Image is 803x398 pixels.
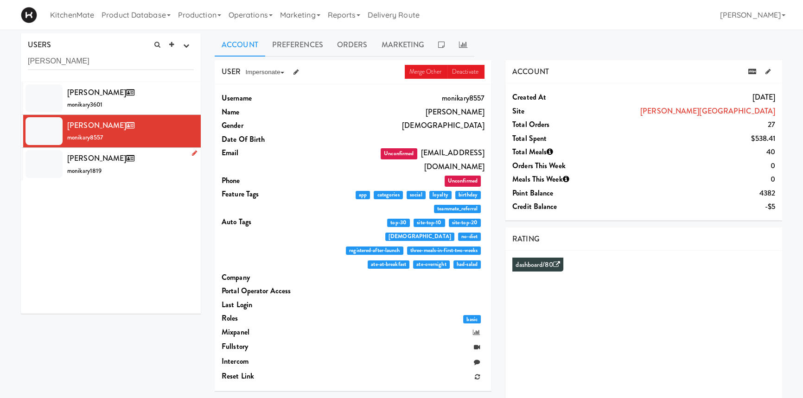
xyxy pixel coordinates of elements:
dt: Meals This Week [512,172,618,186]
span: registered-after-launch [346,246,403,255]
span: three-meals-in-first-two-weeks [407,246,481,255]
dd: 4382 [618,186,775,200]
dd: monikary8557 [327,91,484,105]
input: Search user [28,53,194,70]
span: ate-overnight [413,260,450,269]
dd: $538.41 [618,132,775,145]
span: monikary3601 [67,100,102,109]
span: basic [463,315,481,323]
dt: Portal Operator Access [222,284,327,298]
dt: Created at [512,90,618,104]
span: ate-at-breakfast [368,260,409,269]
dt: Feature Tags [222,187,327,201]
span: site-top-20 [449,219,481,227]
dd: -$5 [618,200,775,214]
span: categories [374,191,402,199]
dd: [DEMOGRAPHIC_DATA] [327,119,484,133]
dt: Username [222,91,327,105]
a: Orders [330,33,375,57]
a: Marketing [374,33,431,57]
dt: Total Meals [512,145,618,159]
li: [PERSON_NAME]monikary8557 [21,115,201,148]
span: teammate_referral [434,205,481,213]
dt: Last login [222,298,327,312]
li: [PERSON_NAME]monikary3601 [21,82,201,115]
span: app [356,191,370,199]
dd: [PERSON_NAME] [327,105,484,119]
dt: Auto Tags [222,215,327,229]
dt: Email [222,146,327,160]
dd: [EMAIL_ADDRESS][DOMAIN_NAME] [327,146,484,173]
span: monikary8557 [67,133,103,142]
a: dashboard/80 [516,260,560,270]
span: had-salad [453,260,481,269]
a: Merge Other [405,65,447,79]
dt: Reset link [222,369,327,383]
span: Unconfirmed [381,148,417,159]
span: no-diet [458,233,481,241]
dt: Roles [222,311,327,325]
dt: Total Orders [512,118,618,132]
img: Micromart [21,7,37,23]
span: USERS [28,39,51,50]
span: [PERSON_NAME] [67,87,138,98]
span: site-top-10 [414,219,445,227]
dt: Credit Balance [512,200,618,214]
span: birthday [455,191,481,199]
a: Preferences [265,33,330,57]
a: Deactivate [447,65,484,79]
dt: Phone [222,174,327,188]
li: [PERSON_NAME]monikary1819 [21,148,201,180]
span: USER [222,66,241,77]
dt: Point Balance [512,186,618,200]
dd: 0 [618,172,775,186]
dt: Total Spent [512,132,618,145]
dt: Company [222,271,327,284]
dt: Fullstory [222,340,327,354]
dd: 27 [618,118,775,132]
span: [PERSON_NAME] [67,120,138,131]
dt: Name [222,105,327,119]
span: [DEMOGRAPHIC_DATA] [385,233,454,241]
a: Account [215,33,265,57]
dd: 40 [618,145,775,159]
dt: Orders This Week [512,159,618,173]
span: loyalty [429,191,452,199]
dd: 0 [618,159,775,173]
span: monikary1819 [67,166,102,175]
dt: Mixpanel [222,325,327,339]
span: ACCOUNT [512,66,549,77]
dt: Gender [222,119,327,133]
span: RATING [512,234,540,244]
button: Impersonate [241,65,288,79]
dt: Date Of Birth [222,133,327,146]
span: [PERSON_NAME] [67,153,138,164]
dd: [DATE] [618,90,775,104]
dt: Site [512,104,618,118]
span: Unconfirmed [445,176,481,187]
dt: Intercom [222,354,327,368]
span: top-30 [387,219,410,227]
span: social [407,191,426,199]
a: [PERSON_NAME][GEOGRAPHIC_DATA] [640,106,775,116]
